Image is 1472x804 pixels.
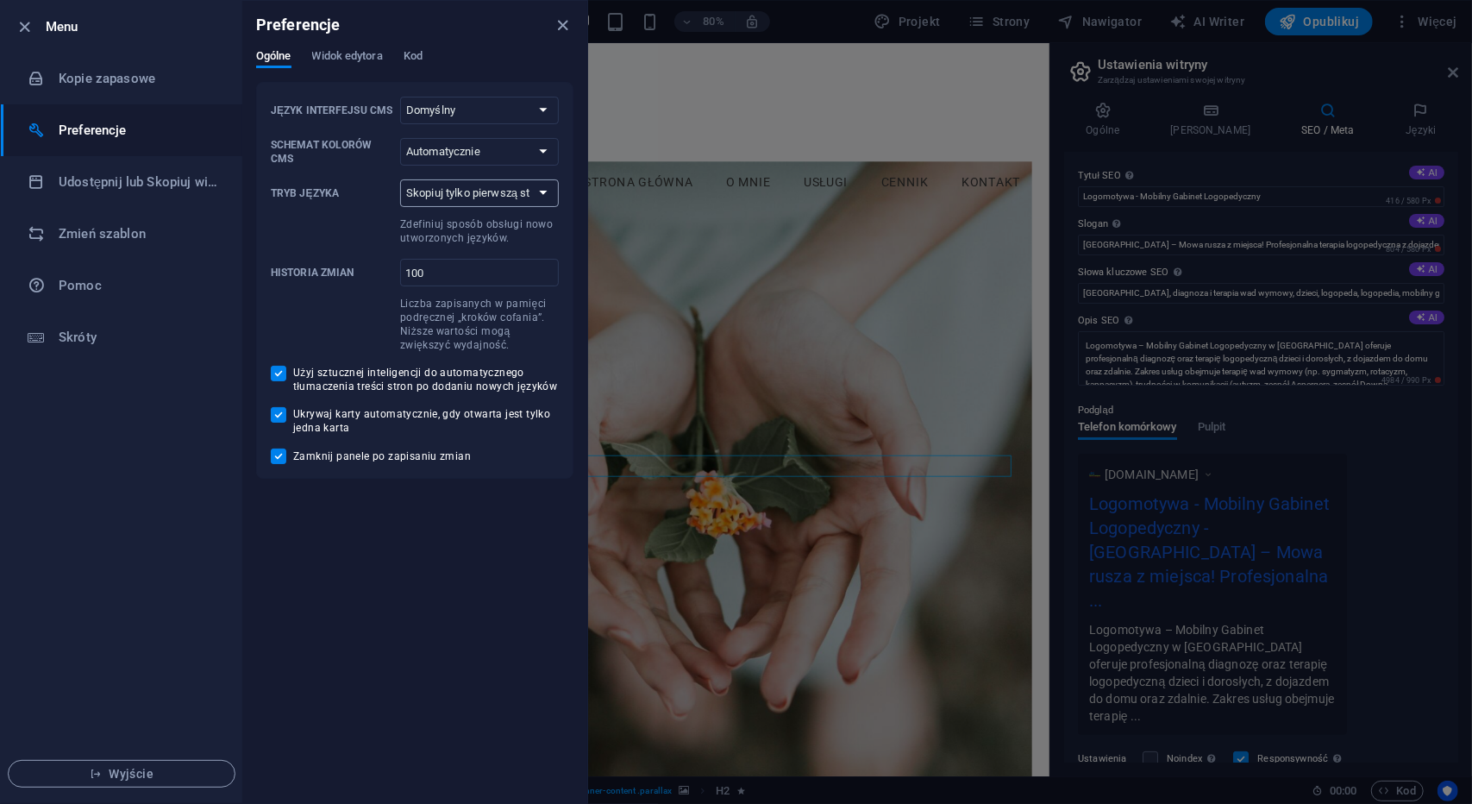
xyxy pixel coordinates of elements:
[293,407,559,435] span: Ukrywaj karty automatycznie, gdy otwarta jest tylko jedna karta
[59,327,218,348] h6: Skróty
[256,15,341,35] h6: Preferencje
[400,179,559,207] select: Tryb językaZdefiniuj sposób obsługi nowo utworzonych języków.
[400,297,559,352] p: Liczba zapisanych w pamięci podręcznej „kroków cofania”. Niższe wartości mogą zwiększyć wydajność.
[46,16,229,37] h6: Menu
[256,46,291,70] span: Ogólne
[59,120,218,141] h6: Preferencje
[1,260,242,311] a: Pomoc
[400,259,559,286] input: Historia zmianLiczba zapisanych w pamięci podręcznej „kroków cofania”. Niższe wartości mogą zwięk...
[404,46,423,70] span: Kod
[59,68,218,89] h6: Kopie zapasowe
[59,172,218,192] h6: Udostępnij lub Skopiuj witrynę
[256,49,573,82] div: Preferencje
[293,366,559,393] span: Użyj sztucznej inteligencji do automatycznego tłumaczenia treści stron po dodaniu nowych języków
[312,46,383,70] span: Widok edytora
[400,217,559,245] p: Zdefiniuj sposób obsługi nowo utworzonych języków.
[8,760,235,788] button: Wyjście
[271,266,393,280] p: Historia zmian
[400,138,559,166] select: Schemat kolorów CMS
[59,223,218,244] h6: Zmień szablon
[271,138,393,166] p: Schemat kolorów CMS
[293,449,471,463] span: Zamknij panele po zapisaniu zmian
[271,104,393,117] p: Język interfejsu CMS
[553,15,573,35] button: close
[400,97,559,124] select: Język interfejsu CMS
[271,186,393,200] p: Tryb języka
[59,275,218,296] h6: Pomoc
[22,767,221,781] span: Wyjście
